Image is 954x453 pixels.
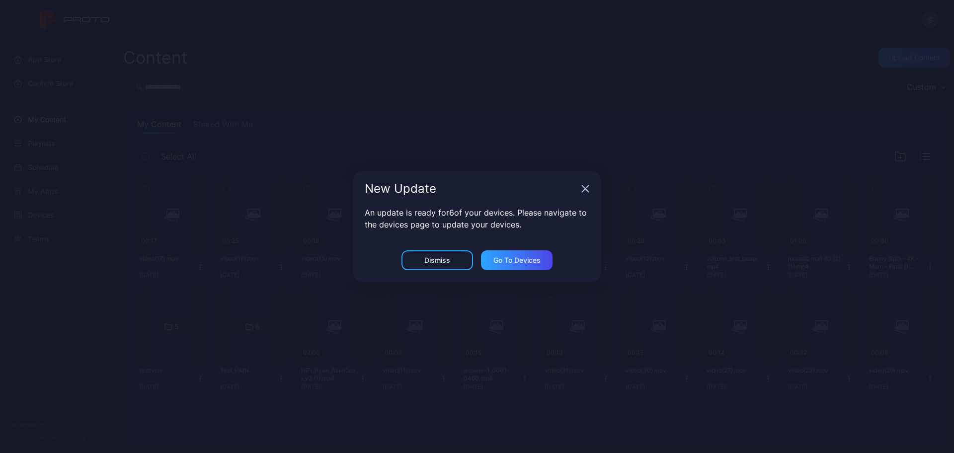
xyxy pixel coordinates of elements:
button: Go to devices [481,250,553,270]
div: Go to devices [493,256,541,264]
button: Dismiss [401,250,473,270]
div: New Update [365,183,577,195]
div: Dismiss [424,256,450,264]
p: An update is ready for 6 of your devices. Please navigate to the devices page to update your devi... [365,207,589,230]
